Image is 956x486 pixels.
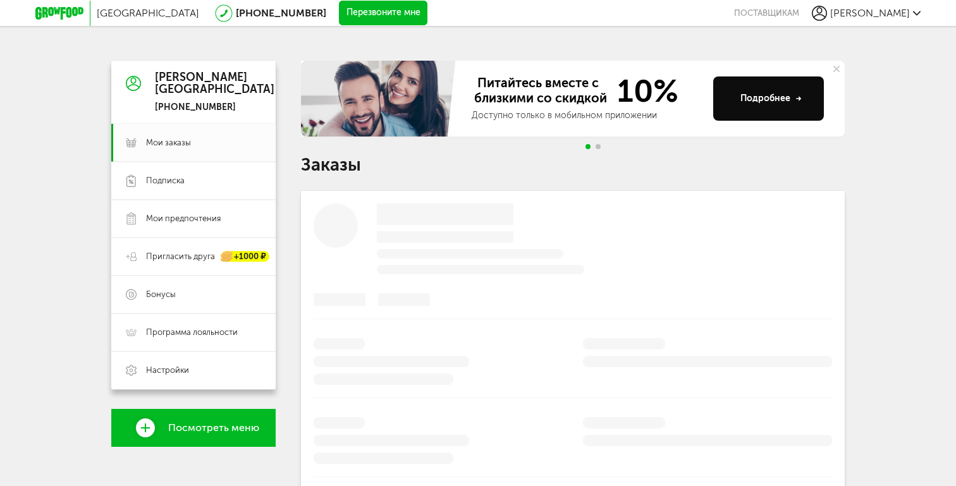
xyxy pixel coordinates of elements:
div: +1000 ₽ [221,252,269,262]
span: Мои предпочтения [146,213,221,224]
span: Бонусы [146,289,176,300]
button: Подробнее [713,76,824,121]
a: [PHONE_NUMBER] [236,7,326,19]
span: [GEOGRAPHIC_DATA] [97,7,199,19]
a: Подписка [111,162,276,200]
span: Go to slide 1 [585,144,591,149]
span: [PERSON_NAME] [830,7,910,19]
span: Настройки [146,365,189,376]
a: Мои заказы [111,124,276,162]
div: Подробнее [740,92,802,105]
div: [PHONE_NUMBER] [155,102,274,113]
a: Настройки [111,351,276,389]
a: Мои предпочтения [111,200,276,238]
a: Программа лояльности [111,313,276,351]
img: family-banner.579af9d.jpg [301,61,459,137]
span: Пригласить друга [146,251,215,262]
h1: Заказы [301,157,845,173]
button: Перезвоните мне [339,1,427,26]
span: Мои заказы [146,137,191,149]
a: Посмотреть меню [111,409,276,447]
div: Доступно только в мобильном приложении [472,109,703,122]
span: 10% [610,75,678,107]
span: Go to slide 2 [596,144,601,149]
span: Программа лояльности [146,327,238,338]
span: Посмотреть меню [168,422,259,434]
a: Пригласить друга +1000 ₽ [111,238,276,276]
span: Подписка [146,175,185,186]
a: Бонусы [111,276,276,313]
div: [PERSON_NAME] [GEOGRAPHIC_DATA] [155,71,274,97]
span: Питайтесь вместе с близкими со скидкой [472,75,610,107]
